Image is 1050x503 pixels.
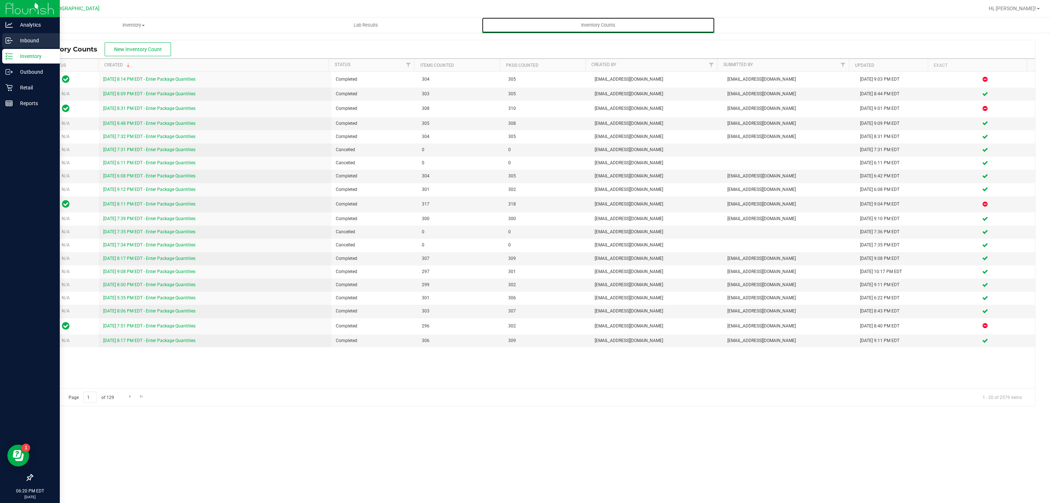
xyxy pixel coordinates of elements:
[727,337,851,344] span: [EMAIL_ADDRESS][DOMAIN_NAME]
[727,120,851,127] span: [EMAIL_ADDRESS][DOMAIN_NAME]
[595,160,719,166] span: [EMAIL_ADDRESS][DOMAIN_NAME]
[114,46,162,52] span: New Inventory Count
[62,103,70,114] span: In Sync
[13,36,57,45] p: Inbound
[22,444,30,452] iframe: Resource center unread badge
[136,392,147,402] a: Go to the last page
[727,323,851,330] span: [EMAIL_ADDRESS][DOMAIN_NAME]
[482,18,714,33] a: Inventory Counts
[727,91,851,97] span: [EMAIL_ADDRESS][DOMAIN_NAME]
[5,100,13,107] inline-svg: Reports
[422,215,499,222] span: 300
[723,62,753,67] a: Submitted By
[508,173,586,180] span: 305
[420,63,454,68] a: Items Counted
[595,281,719,288] span: [EMAIL_ADDRESS][DOMAIN_NAME]
[595,337,719,344] span: [EMAIL_ADDRESS][DOMAIN_NAME]
[336,281,413,288] span: Completed
[571,22,625,28] span: Inventory Counts
[422,255,499,262] span: 307
[103,91,195,96] a: [DATE] 8:09 PM EDT - Enter Package Quantities
[422,186,499,193] span: 301
[62,147,70,152] span: N/A
[62,173,70,178] span: N/A
[508,120,586,127] span: 308
[62,121,70,126] span: N/A
[595,186,719,193] span: [EMAIL_ADDRESS][DOMAIN_NAME]
[13,83,57,92] p: Retail
[422,91,499,97] span: 303
[103,323,195,329] a: [DATE] 7:51 PM EDT - Enter Package Quantities
[591,62,616,67] a: Created By
[860,76,931,83] div: [DATE] 9:03 PM EDT
[860,160,931,166] div: [DATE] 6:11 PM EDT
[336,337,413,344] span: Completed
[103,295,195,300] a: [DATE] 5:35 PM EDT - Enter Package Quantities
[344,22,388,28] span: Lab Results
[336,105,413,112] span: Completed
[103,242,195,247] a: [DATE] 7:34 PM EDT - Enter Package Quantities
[860,268,931,275] div: [DATE] 10:17 PM EDT
[508,215,586,222] span: 300
[103,173,195,178] a: [DATE] 6:08 PM EDT - Enter Package Quantities
[103,216,195,221] a: [DATE] 7:39 PM EDT - Enter Package Quantities
[13,99,57,108] p: Reports
[595,255,719,262] span: [EMAIL_ADDRESS][DOMAIN_NAME]
[62,187,70,192] span: N/A
[860,281,931,288] div: [DATE] 9:11 PM EDT
[595,215,719,222] span: [EMAIL_ADDRESS][DOMAIN_NAME]
[727,215,851,222] span: [EMAIL_ADDRESS][DOMAIN_NAME]
[17,18,250,33] a: Inventory
[860,201,931,208] div: [DATE] 9:04 PM EDT
[422,105,499,112] span: 308
[422,133,499,140] span: 304
[62,308,70,314] span: N/A
[727,308,851,315] span: [EMAIL_ADDRESS][DOMAIN_NAME]
[860,255,931,262] div: [DATE] 9:08 PM EDT
[508,133,586,140] span: 305
[62,338,70,343] span: N/A
[336,308,413,315] span: Completed
[705,59,717,71] a: Filter
[336,229,413,235] span: Cancelled
[508,268,586,275] span: 301
[860,91,931,97] div: [DATE] 8:44 PM EDT
[5,68,13,76] inline-svg: Outbound
[336,295,413,302] span: Completed
[860,323,931,330] div: [DATE] 8:40 PM EDT
[508,146,586,153] span: 0
[595,120,719,127] span: [EMAIL_ADDRESS][DOMAIN_NAME]
[595,91,719,97] span: [EMAIL_ADDRESS][DOMAIN_NAME]
[595,105,719,112] span: [EMAIL_ADDRESS][DOMAIN_NAME]
[860,146,931,153] div: [DATE] 7:31 PM EDT
[860,229,931,235] div: [DATE] 7:36 PM EDT
[336,268,413,275] span: Completed
[336,173,413,180] span: Completed
[62,282,70,287] span: N/A
[595,268,719,275] span: [EMAIL_ADDRESS][DOMAIN_NAME]
[103,229,195,234] a: [DATE] 7:35 PM EDT - Enter Package Quantities
[508,229,586,235] span: 0
[727,281,851,288] span: [EMAIL_ADDRESS][DOMAIN_NAME]
[727,186,851,193] span: [EMAIL_ADDRESS][DOMAIN_NAME]
[62,134,70,139] span: N/A
[18,22,249,28] span: Inventory
[103,160,195,165] a: [DATE] 6:11 PM EDT - Enter Package Quantities
[103,121,195,126] a: [DATE] 8:48 PM EDT - Enter Package Quantities
[62,74,70,84] span: In Sync
[508,91,586,97] span: 305
[595,308,719,315] span: [EMAIL_ADDRESS][DOMAIN_NAME]
[103,269,195,274] a: [DATE] 9:08 PM EDT - Enter Package Quantities
[422,295,499,302] span: 301
[860,105,931,112] div: [DATE] 9:01 PM EDT
[422,337,499,344] span: 306
[595,229,719,235] span: [EMAIL_ADDRESS][DOMAIN_NAME]
[860,120,931,127] div: [DATE] 9:09 PM EDT
[62,321,70,331] span: In Sync
[422,229,499,235] span: 0
[103,256,195,261] a: [DATE] 8:17 PM EDT - Enter Package Quantities
[989,5,1036,11] span: Hi, [PERSON_NAME]!
[422,242,499,249] span: 0
[508,323,586,330] span: 302
[50,5,100,12] span: [GEOGRAPHIC_DATA]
